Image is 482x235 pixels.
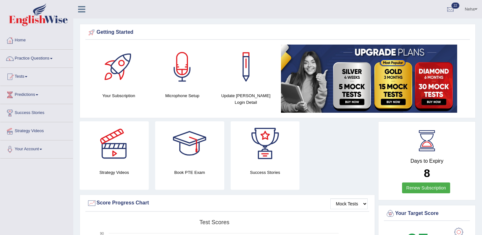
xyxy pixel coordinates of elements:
[385,158,468,164] h4: Days to Expiry
[0,122,73,138] a: Strategy Videos
[231,169,300,176] h4: Success Stories
[199,219,229,225] tspan: Test scores
[154,92,211,99] h4: Microphone Setup
[424,167,430,179] b: 8
[87,28,468,37] div: Getting Started
[0,50,73,66] a: Practice Questions
[0,68,73,84] a: Tests
[155,169,224,176] h4: Book PTE Exam
[0,32,73,47] a: Home
[402,182,450,193] a: Renew Subscription
[281,45,457,113] img: small5.jpg
[0,104,73,120] a: Success Stories
[0,86,73,102] a: Predictions
[80,169,149,176] h4: Strategy Videos
[385,209,468,218] div: Your Target Score
[217,92,275,106] h4: Update [PERSON_NAME] Login Detail
[87,198,368,208] div: Score Progress Chart
[451,3,459,9] span: 22
[90,92,147,99] h4: Your Subscription
[0,140,73,156] a: Your Account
